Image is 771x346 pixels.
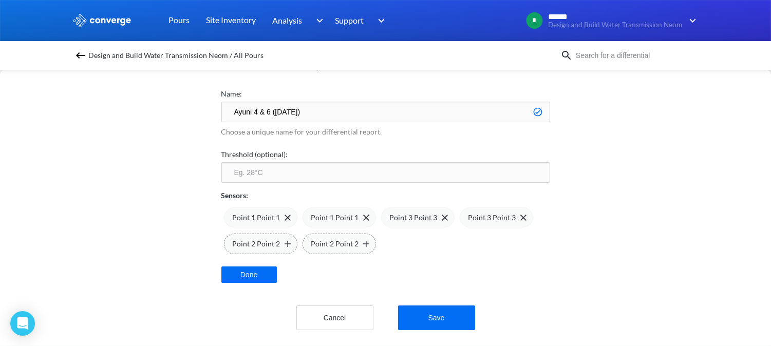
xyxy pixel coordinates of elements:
[221,88,550,100] label: Name:
[221,190,249,201] p: Sensors:
[311,238,359,249] span: Point 2 Point 2
[10,311,35,336] div: Open Intercom Messenger
[221,266,277,283] button: Done
[285,241,291,247] img: plus.svg
[273,14,303,27] span: Analysis
[335,14,364,27] span: Support
[573,50,697,61] input: Search for a differential
[468,212,516,223] span: Point 3 Point 3
[363,215,369,221] img: close-icon.svg
[233,238,280,249] span: Point 2 Point 2
[560,49,573,62] img: icon-search.svg
[683,14,699,27] img: downArrow.svg
[89,48,264,63] span: Design and Build Water Transmission Neom / All Pours
[221,149,550,160] label: Threshold (optional):
[311,212,359,223] span: Point 1 Point 1
[549,21,683,29] span: Design and Build Water Transmission Neom
[520,215,526,221] img: close-icon.svg
[363,241,369,247] img: plus.svg
[221,126,550,138] p: Choose a unique name for your differential report.
[390,212,438,223] span: Point 3 Point 3
[309,14,326,27] img: downArrow.svg
[296,305,373,330] button: Cancel
[442,215,448,221] img: close-icon.svg
[398,305,475,330] button: Save
[285,215,291,221] img: close-icon.svg
[233,212,280,223] span: Point 1 Point 1
[221,102,550,122] input: Eg. TempDiff Deep Pour Basement C1sX
[371,14,388,27] img: downArrow.svg
[221,162,550,183] input: Eg. 28°C
[74,49,87,62] img: backspace.svg
[72,14,132,27] img: logo_ewhite.svg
